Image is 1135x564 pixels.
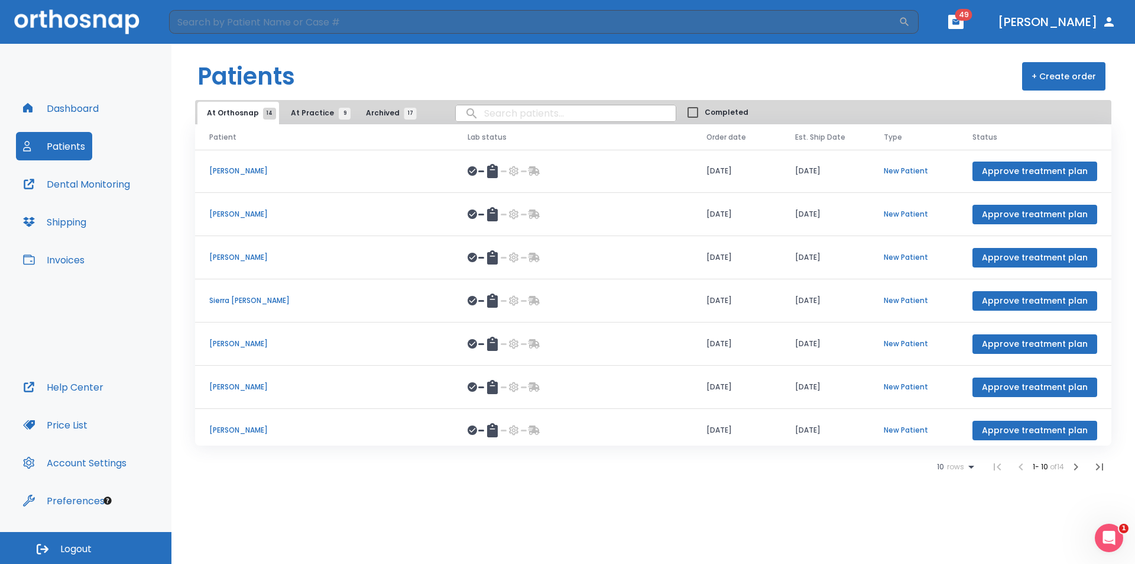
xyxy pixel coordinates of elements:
[705,107,748,118] span: Completed
[16,246,92,274] button: Invoices
[16,486,112,515] button: Preferences
[781,279,870,323] td: [DATE]
[209,132,236,143] span: Patient
[692,409,781,452] td: [DATE]
[209,209,439,220] p: [PERSON_NAME]
[781,150,870,193] td: [DATE]
[16,132,92,160] button: Patients
[60,543,92,556] span: Logout
[972,334,1097,354] button: Approve treatment plan
[692,279,781,323] td: [DATE]
[781,323,870,366] td: [DATE]
[884,382,944,392] p: New Patient
[795,132,845,143] span: Est. Ship Date
[209,425,439,436] p: [PERSON_NAME]
[14,9,140,34] img: Orthosnap
[884,339,944,349] p: New Patient
[291,108,345,118] span: At Practice
[1022,62,1105,91] button: + Create order
[404,108,417,120] span: 17
[209,339,439,349] p: [PERSON_NAME]
[169,10,899,34] input: Search by Patient Name or Case #
[972,132,997,143] span: Status
[884,252,944,263] p: New Patient
[16,94,106,123] button: Dashboard
[993,11,1121,33] button: [PERSON_NAME]
[16,449,134,477] button: Account Settings
[197,102,422,124] div: tabs
[937,463,944,471] span: 10
[209,295,439,306] p: Sierra [PERSON_NAME]
[209,382,439,392] p: [PERSON_NAME]
[781,366,870,409] td: [DATE]
[339,108,351,120] span: 9
[366,108,410,118] span: Archived
[102,495,113,506] div: Tooltip anchor
[16,208,93,236] button: Shipping
[781,236,870,279] td: [DATE]
[1119,524,1128,533] span: 1
[884,209,944,220] p: New Patient
[207,108,270,118] span: At Orthosnap
[884,166,944,176] p: New Patient
[692,193,781,236] td: [DATE]
[1033,462,1050,472] span: 1 - 10
[692,236,781,279] td: [DATE]
[1095,524,1123,552] iframe: Intercom live chat
[209,252,439,263] p: [PERSON_NAME]
[884,132,902,143] span: Type
[972,291,1097,311] button: Approve treatment plan
[197,59,295,94] h1: Patients
[456,102,676,125] input: search
[16,373,111,401] button: Help Center
[972,162,1097,181] button: Approve treatment plan
[944,463,964,471] span: rows
[955,9,972,21] span: 49
[972,205,1097,224] button: Approve treatment plan
[209,166,439,176] p: [PERSON_NAME]
[468,132,507,143] span: Lab status
[972,248,1097,268] button: Approve treatment plan
[1050,462,1064,472] span: of 14
[16,411,95,439] button: Price List
[692,150,781,193] td: [DATE]
[972,421,1097,440] button: Approve treatment plan
[263,108,276,120] span: 14
[16,170,137,198] button: Dental Monitoring
[706,132,746,143] span: Order date
[972,378,1097,397] button: Approve treatment plan
[692,323,781,366] td: [DATE]
[884,295,944,306] p: New Patient
[781,193,870,236] td: [DATE]
[781,409,870,452] td: [DATE]
[884,425,944,436] p: New Patient
[692,366,781,409] td: [DATE]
